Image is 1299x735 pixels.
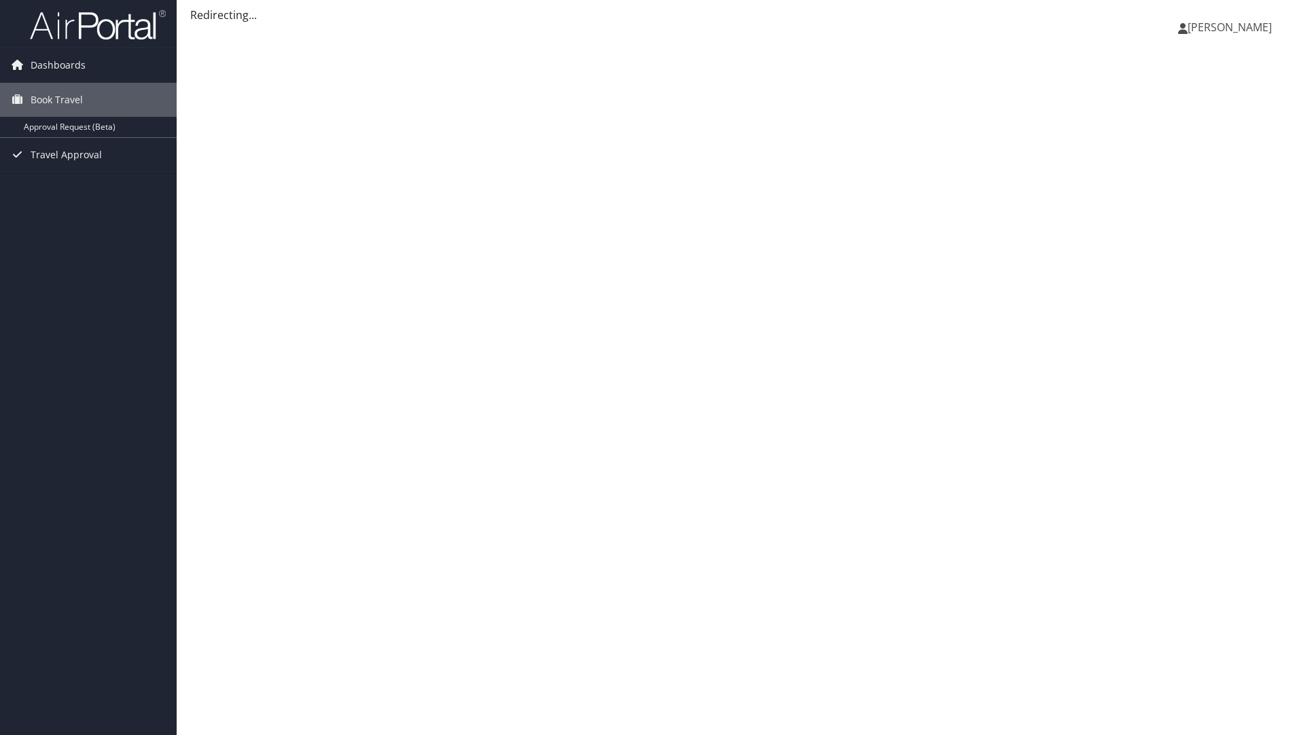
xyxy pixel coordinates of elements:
[1178,7,1285,48] a: [PERSON_NAME]
[31,83,83,117] span: Book Travel
[31,138,102,172] span: Travel Approval
[30,9,166,41] img: airportal-logo.png
[1188,20,1272,35] span: [PERSON_NAME]
[31,48,86,82] span: Dashboards
[190,7,1285,23] div: Redirecting...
